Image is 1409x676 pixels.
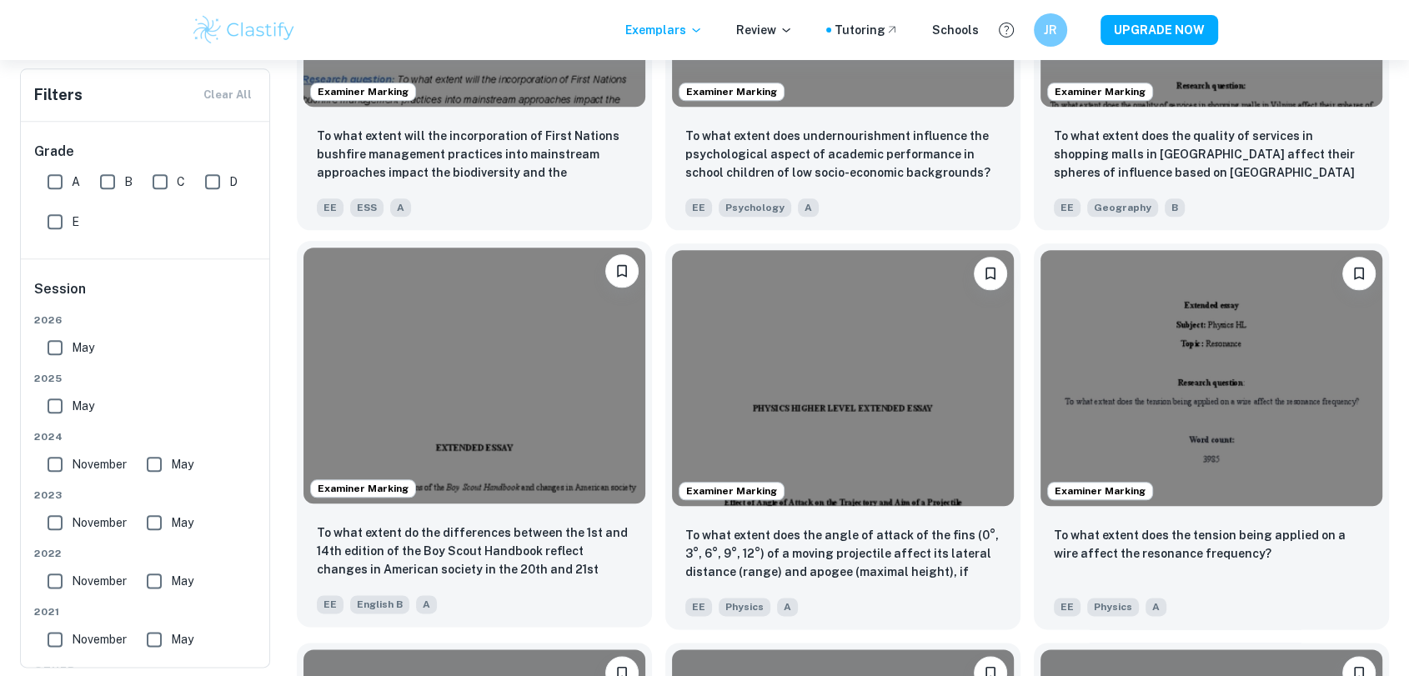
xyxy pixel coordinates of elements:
button: Bookmark [1342,257,1376,290]
button: UPGRADE NOW [1101,15,1218,45]
span: Examiner Marking [1048,483,1152,498]
h6: Filters [34,83,83,107]
p: Review [736,21,793,39]
span: EE [1054,598,1081,616]
button: Bookmark [974,257,1007,290]
span: B [124,173,133,191]
span: EE [1054,198,1081,217]
span: 2025 [34,371,258,386]
button: Bookmark [605,254,639,288]
span: November [72,513,127,532]
span: A [798,198,819,217]
span: EE [685,198,712,217]
span: A [72,173,80,191]
span: May [171,630,193,648]
span: A [416,595,437,613]
span: May [171,513,193,532]
span: Physics [1087,598,1139,616]
span: ESS [350,198,384,217]
span: English B [350,595,409,613]
img: Clastify logo [191,13,297,47]
span: May [171,455,193,473]
button: Help and Feedback [992,16,1020,44]
span: A [1146,598,1166,616]
a: Schools [932,21,979,39]
a: Examiner MarkingBookmarkTo what extent do the differences between the 1st and 14th edition of the... [297,243,652,629]
span: D [229,173,238,191]
h6: Grade [34,142,258,162]
p: To what extent does undernourishment influence the psychological aspect of academic performance i... [685,127,1000,182]
span: Examiner Marking [311,84,415,99]
span: Psychology [719,198,791,217]
span: EE [317,595,343,613]
h6: Session [34,279,258,313]
img: Physics EE example thumbnail: To what extent does the angle of attack [672,250,1014,506]
img: Physics EE example thumbnail: To what extent does the tension being a [1040,250,1382,506]
p: To what extent does the quality of services in shopping malls in Vilnius affect their spheres of ... [1054,127,1369,183]
span: B [1165,198,1185,217]
span: Geography [1087,198,1158,217]
span: May [72,397,94,415]
span: 2023 [34,488,258,503]
span: E [72,213,79,231]
span: Examiner Marking [679,84,784,99]
span: 2026 [34,313,258,328]
span: C [177,173,185,191]
span: Physics [719,598,770,616]
span: EE [317,198,343,217]
p: To what extent does the tension being applied on a wire affect the resonance frequency? [1054,526,1369,563]
button: JR [1034,13,1067,47]
span: May [72,338,94,357]
span: May [171,572,193,590]
span: A [777,598,798,616]
a: Examiner MarkingBookmarkTo what extent does the angle of attack of the fins (0°, 3°, 6°, 9°, 12°)... [665,243,1020,629]
span: Examiner Marking [1048,84,1152,99]
a: Tutoring [835,21,899,39]
p: To what extent does the angle of attack of the fins (0°, 3°, 6°, 9°, 12°) of a moving projectile ... [685,526,1000,583]
h6: JR [1041,21,1061,39]
span: Examiner Marking [311,481,415,496]
span: Examiner Marking [679,483,784,498]
img: English B EE example thumbnail: To what extent do the differences betwee [303,248,645,503]
a: Examiner MarkingBookmark To what extent does the tension being applied on a wire affect the reson... [1034,243,1389,629]
span: November [72,455,127,473]
span: EE [685,598,712,616]
span: November [72,630,127,648]
p: To what extent do the differences between the 1st and 14th edition of the Boy Scout Handbook refl... [317,523,632,580]
p: Exemplars [625,21,703,39]
span: 2021 [34,604,258,619]
span: 2022 [34,546,258,561]
p: To what extent will the incorporation of First Nations bushfire management practices into mainstr... [317,127,632,183]
span: November [72,572,127,590]
span: A [390,198,411,217]
span: 2024 [34,429,258,444]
